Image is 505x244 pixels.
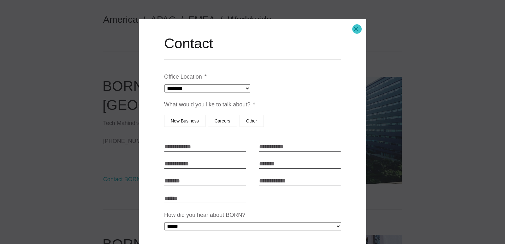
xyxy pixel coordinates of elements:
[164,34,341,53] h2: Contact
[164,73,207,80] label: Office Location
[164,211,245,219] label: How did you hear about BORN?
[164,101,255,108] label: What would you like to talk about?
[164,115,205,127] label: New Business
[240,115,264,127] label: Other
[208,115,237,127] label: Careers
